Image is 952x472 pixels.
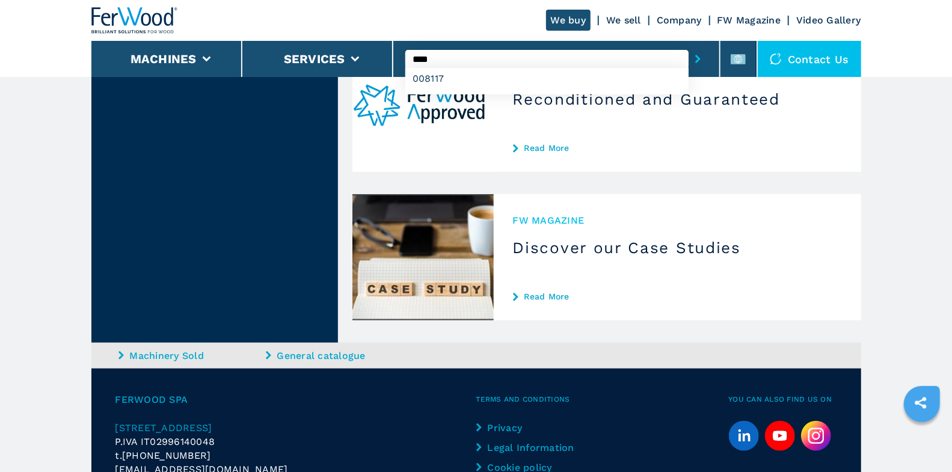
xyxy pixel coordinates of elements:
span: Ferwood Spa [115,393,476,406]
img: Instagram [801,421,831,451]
span: [PHONE_NUMBER] [122,449,211,462]
span: Terms and Conditions [476,393,729,406]
img: Contact us [770,53,782,65]
a: Company [657,14,702,26]
span: You can also find us on [729,393,837,406]
span: P.IVA IT02996140048 [115,436,215,447]
a: We sell [606,14,641,26]
span: FW MAGAZINE [513,213,842,227]
button: submit-button [689,45,707,73]
div: t. [115,449,476,462]
img: Discover our Case Studies [352,194,494,320]
img: Ferwood [91,7,178,34]
a: Read More [513,292,842,301]
div: Contact us [758,41,861,77]
button: Services [284,52,345,66]
h3: Discover our Case Studies [513,238,842,257]
a: FW Magazine [717,14,781,26]
a: Privacy [476,421,577,435]
a: We buy [546,10,591,31]
a: Machinery Sold [118,349,263,363]
h3: Reconditioned and Guaranteed [513,90,842,109]
a: youtube [765,421,795,451]
a: Legal Information [476,441,577,455]
button: Machines [131,52,197,66]
a: linkedin [729,421,759,451]
a: sharethis [906,388,936,418]
a: Video Gallery [796,14,861,26]
div: 008117 [405,68,689,90]
span: [STREET_ADDRESS] [115,422,212,434]
img: Reconditioned and Guaranteed [352,46,494,172]
a: General catalogue [266,349,410,363]
a: Read More [513,143,842,153]
iframe: Chat [901,418,943,463]
a: [STREET_ADDRESS] [115,421,476,435]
